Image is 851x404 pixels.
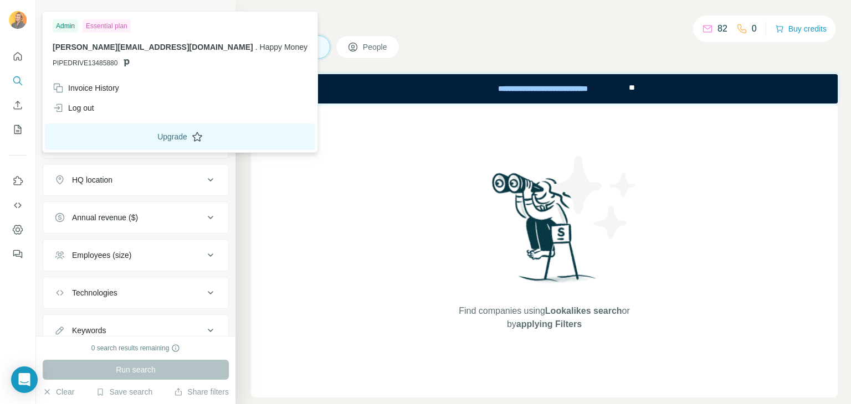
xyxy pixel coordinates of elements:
[96,386,152,397] button: Save search
[43,242,228,268] button: Employees (size)
[83,19,131,33] div: Essential plan
[255,43,258,51] span: .
[9,95,27,115] button: Enrich CSV
[43,279,228,306] button: Technologies
[72,212,138,223] div: Annual revenue ($)
[9,244,27,264] button: Feedback
[53,43,253,51] span: [PERSON_NAME][EMAIL_ADDRESS][DOMAIN_NAME]
[11,366,38,393] div: Open Intercom Messenger
[174,386,229,397] button: Share filters
[9,171,27,191] button: Use Surfe on LinkedIn
[9,220,27,240] button: Dashboard
[43,204,228,231] button: Annual revenue ($)
[775,21,827,37] button: Buy credits
[516,319,582,329] span: applying Filters
[43,317,228,344] button: Keywords
[43,386,74,397] button: Clear
[545,306,622,315] span: Lookalikes search
[251,13,838,29] h4: Search
[53,102,94,113] div: Log out
[43,10,78,20] div: New search
[193,7,235,23] button: Hide
[260,43,307,51] span: Happy Money
[9,11,27,29] img: Avatar
[9,71,27,91] button: Search
[45,123,315,150] button: Upgrade
[91,343,181,353] div: 0 search results remaining
[43,167,228,193] button: HQ location
[363,42,388,53] span: People
[72,250,131,261] div: Employees (size)
[72,325,106,336] div: Keywords
[752,22,757,35] p: 0
[72,287,117,298] div: Technologies
[9,46,27,66] button: Quick start
[487,170,602,293] img: Surfe Illustration - Woman searching with binoculars
[545,148,644,247] img: Surfe Illustration - Stars
[9,195,27,215] button: Use Surfe API
[455,304,633,331] span: Find companies using or by
[251,74,838,103] iframe: Banner
[53,19,78,33] div: Admin
[9,120,27,139] button: My lists
[72,174,112,185] div: HQ location
[53,58,117,68] span: PIPEDRIVE13485880
[717,22,727,35] p: 82
[53,82,119,94] div: Invoice History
